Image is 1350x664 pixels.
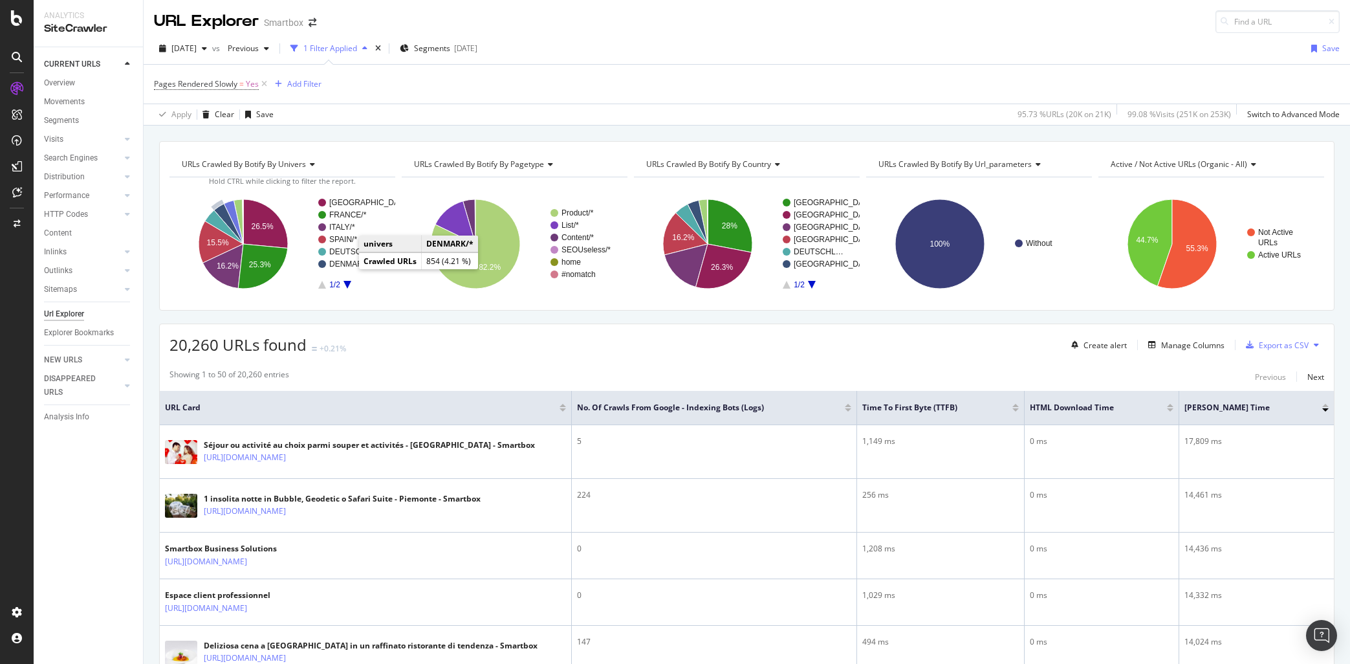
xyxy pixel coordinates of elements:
[44,264,121,278] a: Outlinks
[1098,188,1324,300] svg: A chart.
[794,260,875,269] text: [GEOGRAPHIC_DATA]
[878,159,1032,170] span: URLs Crawled By Botify By url_parameters
[794,198,875,207] text: [GEOGRAPHIC_DATA]
[204,505,286,518] a: [URL][DOMAIN_NAME]
[44,58,121,71] a: CURRENT URLS
[561,258,581,267] text: home
[204,451,286,464] a: [URL][DOMAIN_NAME]
[44,307,134,321] a: Url Explorer
[1259,340,1309,351] div: Export as CSV
[479,263,501,272] text: 82.2%
[414,43,450,54] span: Segments
[862,590,1019,601] div: 1,029 ms
[329,198,415,207] text: [GEOGRAPHIC_DATA]/*
[577,636,851,648] div: 147
[270,76,321,92] button: Add Filter
[329,280,340,289] text: 1/2
[1184,590,1329,601] div: 14,332 ms
[1030,436,1173,447] div: 0 ms
[44,353,121,367] a: NEW URLS
[1184,489,1329,501] div: 14,461 ms
[165,602,247,615] a: [URL][DOMAIN_NAME]
[1184,402,1303,414] span: [PERSON_NAME] Time
[212,43,223,54] span: vs
[1026,239,1052,248] text: Without
[215,109,234,120] div: Clear
[402,188,627,300] svg: A chart.
[414,159,544,170] span: URLs Crawled By Botify By pagetype
[320,343,346,354] div: +0.21%
[44,10,133,21] div: Analytics
[1184,636,1329,648] div: 14,024 ms
[672,233,694,242] text: 16.2%
[204,493,481,505] div: 1 insolita notte in Bubble, Geodetic o Safari Suite - Piemonte - Smartbox
[239,78,244,89] span: =
[303,43,357,54] div: 1 Filter Applied
[165,555,247,568] a: [URL][DOMAIN_NAME]
[154,10,259,32] div: URL Explorer
[44,264,72,278] div: Outlinks
[287,78,321,89] div: Add Filter
[171,43,197,54] span: 2025 Sep. 15th
[264,16,303,29] div: Smartbox
[577,402,825,414] span: No. of Crawls from Google - Indexing Bots (Logs)
[862,489,1019,501] div: 256 ms
[44,95,85,109] div: Movements
[1018,109,1111,120] div: 95.73 % URLs ( 20K on 21K )
[862,543,1019,555] div: 1,208 ms
[44,95,134,109] a: Movements
[44,283,121,296] a: Sitemaps
[44,189,121,203] a: Performance
[862,402,994,414] span: Time To First Byte (TTFB)
[862,636,1019,648] div: 494 ms
[44,227,134,240] a: Content
[179,154,384,175] h4: URLs Crawled By Botify By univers
[223,43,259,54] span: Previous
[1143,337,1225,353] button: Manage Columns
[44,208,121,221] a: HTTP Codes
[44,353,82,367] div: NEW URLS
[1161,340,1225,351] div: Manage Columns
[329,223,355,232] text: ITALY/*
[794,223,875,232] text: [GEOGRAPHIC_DATA]
[223,38,274,59] button: Previous
[44,245,121,259] a: Inlinks
[359,236,422,252] td: univers
[207,238,229,247] text: 15.5%
[561,245,611,254] text: SEOUseless/*
[1322,43,1340,54] div: Save
[1306,620,1337,651] div: Open Intercom Messenger
[204,439,535,451] div: Séjour ou activité au choix parmi souper et activités - [GEOGRAPHIC_DATA] - Smartbox
[165,440,197,465] img: main image
[44,133,121,146] a: Visits
[1307,369,1324,384] button: Next
[722,221,737,230] text: 28%
[1030,636,1173,648] div: 0 ms
[44,76,134,90] a: Overview
[329,247,379,256] text: DEUTSCHL…
[44,170,85,184] div: Distribution
[182,159,306,170] span: URLs Crawled By Botify By univers
[1108,154,1312,175] h4: Active / Not Active URLs
[577,436,851,447] div: 5
[711,263,733,272] text: 26.3%
[794,235,875,244] text: [GEOGRAPHIC_DATA]
[866,188,1092,300] svg: A chart.
[794,247,844,256] text: DEUTSCHL…
[329,210,367,219] text: FRANCE/*
[209,176,356,186] span: Hold CTRL while clicking to filter the report.
[1083,340,1127,351] div: Create alert
[634,188,860,300] svg: A chart.
[876,154,1080,175] h4: URLs Crawled By Botify By url_parameters
[561,233,594,242] text: Content/*
[44,283,77,296] div: Sitemaps
[169,369,289,384] div: Showing 1 to 50 of 20,260 entries
[359,253,422,270] td: Crawled URLs
[1258,238,1278,247] text: URLs
[44,326,114,340] div: Explorer Bookmarks
[204,640,538,652] div: Deliziosa cena a [GEOGRAPHIC_DATA] in un raffinato ristorante di tendenza - Smartbox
